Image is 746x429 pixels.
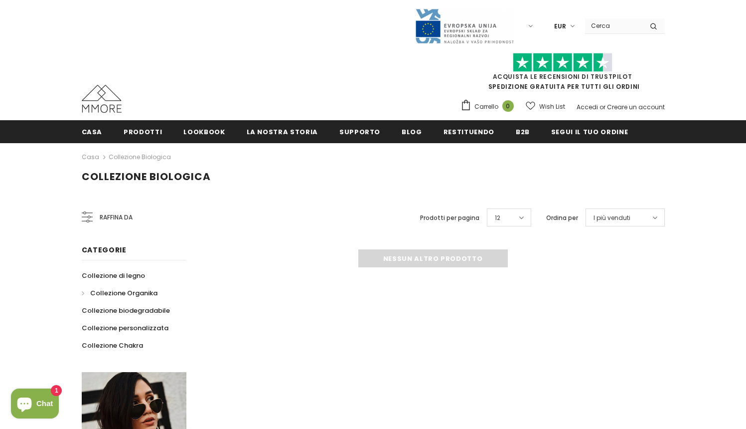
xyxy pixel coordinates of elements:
a: Wish List [526,98,565,115]
span: Categorie [82,245,127,255]
label: Ordina per [546,213,578,223]
a: Accedi [577,103,598,111]
a: supporto [339,120,380,143]
span: Collezione Chakra [82,341,143,350]
a: Acquista le recensioni di TrustPilot [493,72,632,81]
span: La nostra storia [247,127,318,137]
a: Collezione Organika [82,284,157,302]
label: Prodotti per pagina [420,213,479,223]
a: Casa [82,151,99,163]
a: Collezione biologica [109,153,171,161]
span: EUR [554,21,566,31]
a: Casa [82,120,103,143]
a: La nostra storia [247,120,318,143]
a: Collezione biodegradabile [82,302,170,319]
img: Fidati di Pilot Stars [513,53,612,72]
span: Raffina da [100,212,133,223]
span: Collezione personalizzata [82,323,168,333]
span: Casa [82,127,103,137]
span: B2B [516,127,530,137]
span: or [599,103,605,111]
span: Restituendo [444,127,494,137]
span: Carrello [474,102,498,112]
img: Casi MMORE [82,85,122,113]
a: B2B [516,120,530,143]
span: SPEDIZIONE GRATUITA PER TUTTI GLI ORDINI [460,57,665,91]
span: 12 [495,213,500,223]
a: Collezione di legno [82,267,145,284]
a: Carrello 0 [460,99,519,114]
a: Collezione personalizzata [82,319,168,337]
img: Javni Razpis [415,8,514,44]
a: Prodotti [124,120,162,143]
span: Collezione Organika [90,288,157,298]
a: Creare un account [607,103,665,111]
inbox-online-store-chat: Shopify online store chat [8,389,62,421]
input: Search Site [585,18,642,33]
span: 0 [502,100,514,112]
span: Collezione biologica [82,170,211,184]
a: Javni Razpis [415,21,514,30]
span: Blog [402,127,422,137]
span: Collezione biodegradabile [82,306,170,315]
span: I più venduti [594,213,630,223]
a: Blog [402,120,422,143]
span: Prodotti [124,127,162,137]
span: Segui il tuo ordine [551,127,628,137]
span: Collezione di legno [82,271,145,280]
a: Segui il tuo ordine [551,120,628,143]
a: Restituendo [444,120,494,143]
a: Lookbook [183,120,225,143]
span: Lookbook [183,127,225,137]
span: supporto [339,127,380,137]
span: Wish List [539,102,565,112]
a: Collezione Chakra [82,337,143,354]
